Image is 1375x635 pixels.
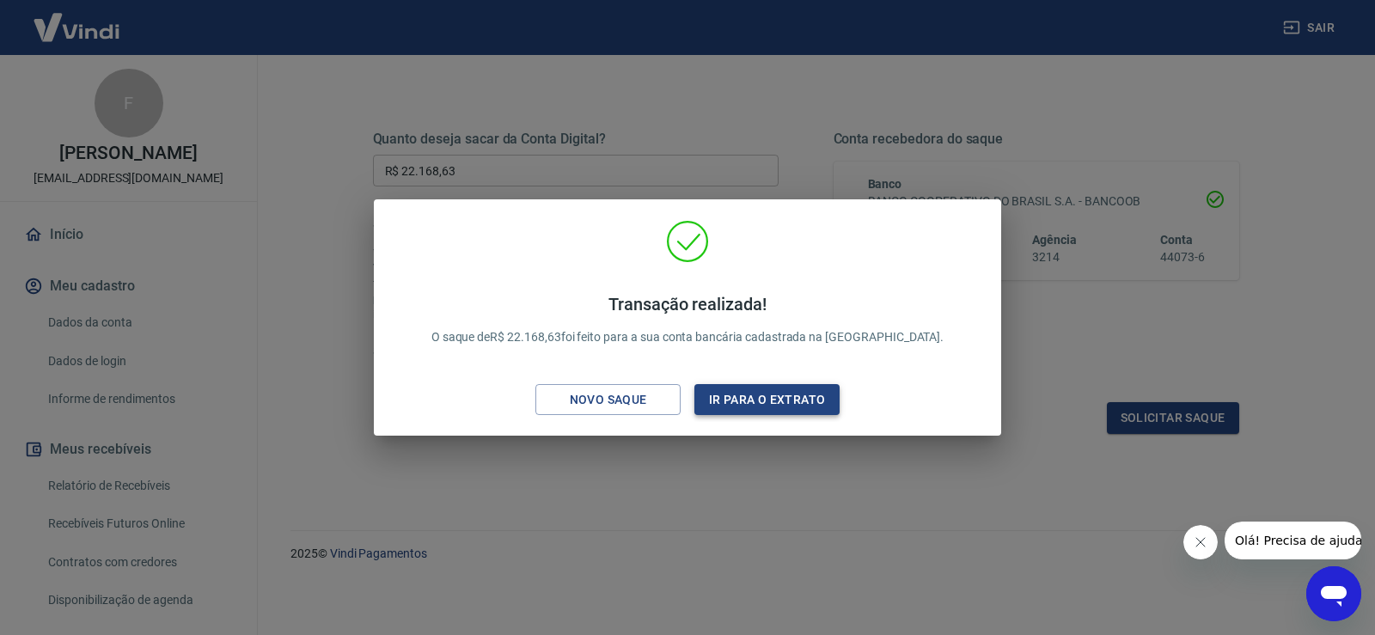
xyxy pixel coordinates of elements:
iframe: Fechar mensagem [1183,525,1218,559]
iframe: Botão para abrir a janela de mensagens [1306,566,1361,621]
div: Novo saque [549,389,668,411]
button: Novo saque [535,384,681,416]
p: O saque de R$ 22.168,63 foi feito para a sua conta bancária cadastrada na [GEOGRAPHIC_DATA]. [431,294,944,346]
button: Ir para o extrato [694,384,840,416]
h4: Transação realizada! [431,294,944,314]
iframe: Mensagem da empresa [1225,522,1361,559]
span: Olá! Precisa de ajuda? [10,12,144,26]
